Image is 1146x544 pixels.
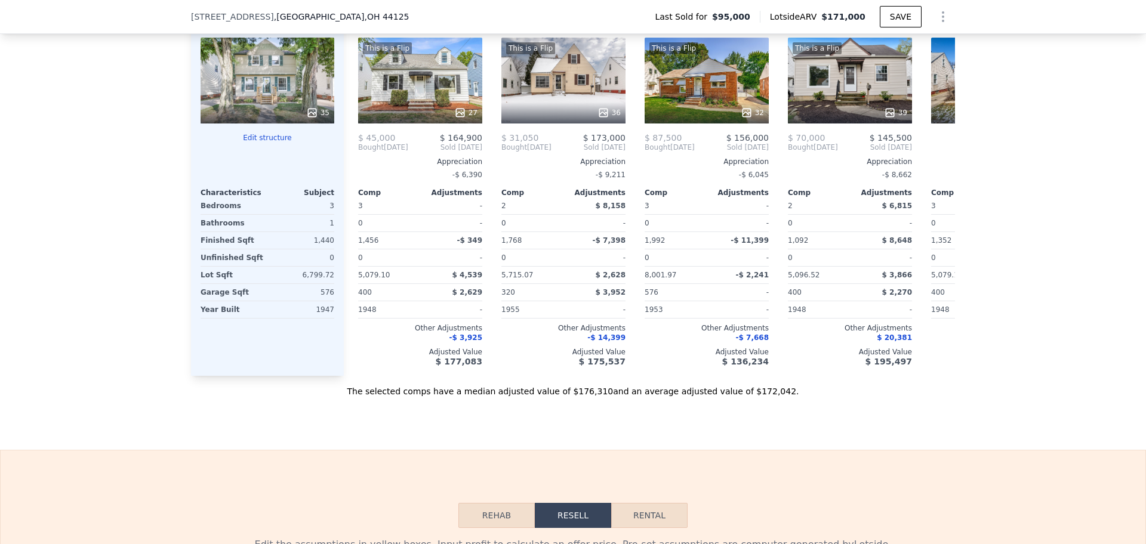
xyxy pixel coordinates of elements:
[739,171,769,179] span: -$ 6,045
[645,157,769,166] div: Appreciation
[358,143,384,152] span: Bought
[201,197,265,214] div: Bedrooms
[712,11,750,23] span: $95,000
[788,254,793,262] span: 0
[501,188,563,197] div: Comp
[458,503,535,528] button: Rehab
[358,288,372,296] span: 400
[793,42,842,54] div: This is a Flip
[645,301,704,318] div: 1953
[931,143,1055,152] span: Sold [DATE]
[363,42,412,54] div: This is a Flip
[191,376,955,397] div: The selected comps have a median adjusted value of $176,310 and an average adjusted value of $172...
[645,215,704,231] div: 0
[364,12,409,21] span: , OH 44125
[452,171,482,179] span: -$ 6,390
[838,143,912,152] span: Sold [DATE]
[931,188,993,197] div: Comp
[931,301,991,318] div: 1948
[788,202,793,210] span: 2
[649,42,698,54] div: This is a Flip
[566,301,626,318] div: -
[440,133,482,143] span: $ 164,900
[201,249,265,266] div: Unfinished Sqft
[270,215,334,231] div: 1
[884,107,907,119] div: 39
[850,188,912,197] div: Adjustments
[645,288,658,296] span: 576
[707,188,769,197] div: Adjustments
[501,215,561,231] div: 0
[788,271,820,279] span: 5,096.52
[931,288,945,296] span: 400
[436,357,482,366] span: $ 177,083
[267,188,334,197] div: Subject
[566,249,626,266] div: -
[501,347,626,357] div: Adjusted Value
[358,188,420,197] div: Comp
[501,236,522,245] span: 1,768
[611,503,688,528] button: Rental
[788,288,802,296] span: 400
[306,107,329,119] div: 35
[535,503,611,528] button: Resell
[201,232,265,249] div: Finished Sqft
[788,133,825,143] span: $ 70,000
[645,236,665,245] span: 1,992
[452,288,482,296] span: $ 2,629
[191,11,274,23] span: [STREET_ADDRESS]
[423,215,482,231] div: -
[931,157,1055,166] div: Appreciation
[358,202,363,210] span: 3
[931,271,963,279] span: 5,079.10
[358,323,482,333] div: Other Adjustments
[358,301,418,318] div: 1948
[358,133,395,143] span: $ 45,000
[709,249,769,266] div: -
[931,254,936,262] span: 0
[201,267,265,283] div: Lot Sqft
[788,301,848,318] div: 1948
[852,249,912,266] div: -
[583,133,626,143] span: $ 173,000
[788,347,912,357] div: Adjusted Value
[596,171,626,179] span: -$ 9,211
[596,288,626,296] span: $ 3,952
[882,202,912,210] span: $ 6,815
[270,197,334,214] div: 3
[852,301,912,318] div: -
[358,215,418,231] div: 0
[423,197,482,214] div: -
[501,288,515,296] span: 320
[501,202,506,210] span: 2
[201,301,265,318] div: Year Built
[931,202,936,210] span: 3
[270,301,334,318] div: 1947
[709,301,769,318] div: -
[270,267,334,283] div: 6,799.72
[736,333,769,342] span: -$ 7,668
[501,143,552,152] div: [DATE]
[270,232,334,249] div: 1,440
[423,249,482,266] div: -
[587,333,626,342] span: -$ 14,399
[501,143,527,152] span: Bought
[882,171,912,179] span: -$ 8,662
[709,197,769,214] div: -
[596,202,626,210] span: $ 8,158
[579,357,626,366] span: $ 175,537
[593,236,626,245] span: -$ 7,398
[201,188,267,197] div: Characteristics
[788,215,848,231] div: 0
[449,333,482,342] span: -$ 3,925
[877,333,912,342] span: $ 20,381
[788,143,838,152] div: [DATE]
[655,11,712,23] span: Last Sold for
[454,107,478,119] div: 27
[788,236,808,245] span: 1,092
[731,236,769,245] span: -$ 11,399
[358,271,390,279] span: 5,079.10
[709,284,769,301] div: -
[770,11,821,23] span: Lotside ARV
[270,249,334,266] div: 0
